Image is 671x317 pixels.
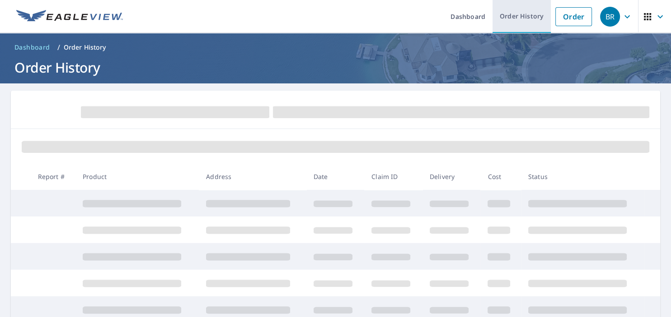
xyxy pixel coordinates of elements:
[11,58,660,77] h1: Order History
[11,40,54,55] a: Dashboard
[521,163,644,190] th: Status
[364,163,422,190] th: Claim ID
[31,163,76,190] th: Report #
[480,163,521,190] th: Cost
[11,40,660,55] nav: breadcrumb
[75,163,199,190] th: Product
[199,163,306,190] th: Address
[555,7,592,26] a: Order
[57,42,60,53] li: /
[16,10,123,23] img: EV Logo
[422,163,481,190] th: Delivery
[64,43,106,52] p: Order History
[306,163,365,190] th: Date
[600,7,620,27] div: BR
[14,43,50,52] span: Dashboard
